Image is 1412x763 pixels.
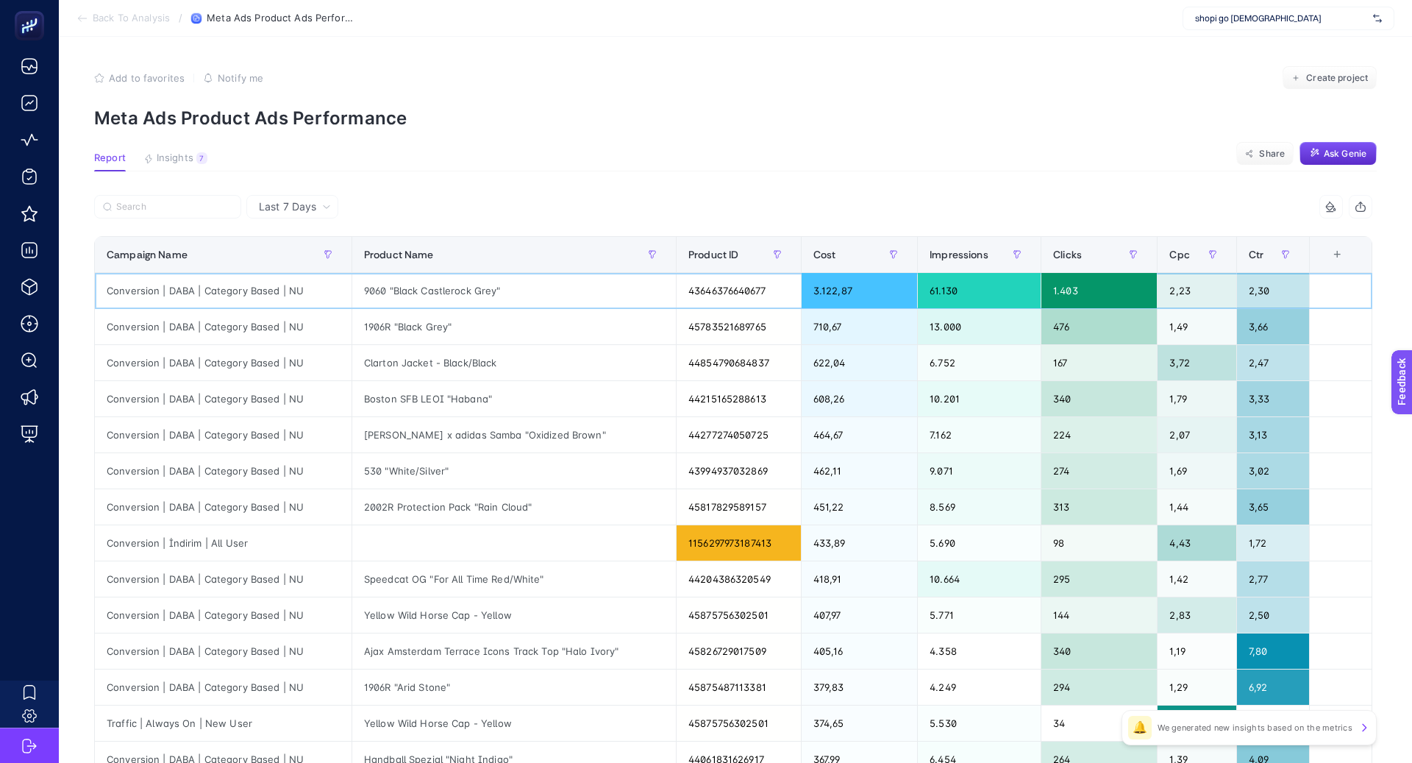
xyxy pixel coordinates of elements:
div: 462,11 [802,453,917,489]
div: 340 [1041,634,1157,669]
div: 1906R "Black Grey" [352,309,676,344]
div: Conversion | DABA | Category Based | NU [95,381,352,416]
div: + [1323,249,1351,260]
div: 313 [1041,489,1157,525]
div: Boston SFB LEOI "Habana" [352,381,676,416]
div: 6,92 [1237,670,1309,705]
div: 1906R "Arid Stone" [352,670,676,705]
div: 1,29 [1158,670,1235,705]
div: 3.122,87 [802,273,917,308]
div: Ajax Amsterdam Terrace Icons Track Top "Halo Ivory" [352,634,676,669]
span: Ask Genie [1324,148,1366,160]
span: Last 7 Days [259,199,316,214]
div: 418,91 [802,561,917,597]
div: 407,97 [802,597,917,633]
div: 6.752 [918,345,1041,380]
div: Conversion | DABA | Category Based | NU [95,345,352,380]
div: 2,30 [1237,273,1309,308]
span: Impressions [930,249,988,260]
div: 530 "White/Silver" [352,453,676,489]
div: 7.162 [918,417,1041,453]
div: 379,83 [802,670,917,705]
div: 340 [1041,381,1157,416]
div: 224 [1041,417,1157,453]
span: / [179,12,182,24]
div: 1,79 [1158,381,1235,416]
div: Conversion | DABA | Category Based | NU [95,489,352,525]
div: 464,67 [802,417,917,453]
div: 7 [196,152,207,164]
div: 2002R Protection Pack "Rain Cloud" [352,489,676,525]
div: 1,72 [1237,525,1309,561]
div: 374,65 [802,706,917,741]
span: Clicks [1053,249,1082,260]
div: 5.690 [918,525,1041,561]
div: 167 [1041,345,1157,380]
div: 3,13 [1237,417,1309,453]
div: 44215165288613 [677,381,801,416]
button: Add to favorites [94,72,185,84]
span: Back To Analysis [93,13,170,24]
div: Yellow Wild Horse Cap - Yellow [352,597,676,633]
div: 45817829589157 [677,489,801,525]
div: 44277274050725 [677,417,801,453]
div: 1156297973187413 [677,525,801,561]
div: Speedcat OG "For All Time Red/White" [352,561,676,597]
div: Conversion | DABA | Category Based | NU [95,597,352,633]
div: 🔔 [1128,716,1152,739]
div: Conversion | İndirim | All User [95,525,352,561]
div: 2,47 [1237,345,1309,380]
div: 7,80 [1237,634,1309,669]
span: Campaign Name [107,249,188,260]
div: 8.569 [918,489,1041,525]
button: Share [1236,142,1294,166]
div: 2,07 [1158,417,1235,453]
div: 4,43 [1158,525,1235,561]
div: 45875756302501 [677,597,801,633]
div: Yellow Wild Horse Cap - Yellow [352,706,676,741]
div: Conversion | DABA | Category Based | NU [95,561,352,597]
div: 3,66 [1237,309,1309,344]
div: 61.130 [918,273,1041,308]
div: 1,42 [1158,561,1235,597]
span: Notify me [218,72,263,84]
div: Conversion | DABA | Category Based | NU [95,417,352,453]
div: Conversion | DABA | Category Based | NU [95,453,352,489]
div: Conversion | DABA | Category Based | NU [95,670,352,705]
div: 11,02 [1158,706,1235,741]
div: 9060 "Black Castlerock Grey" [352,273,676,308]
span: Cpc [1169,249,1189,260]
div: 294 [1041,670,1157,705]
div: 2,83 [1158,597,1235,633]
div: 3,65 [1237,489,1309,525]
div: 1,49 [1158,309,1235,344]
div: 45875756302501 [677,706,801,741]
div: 274 [1041,453,1157,489]
span: Product Name [364,249,434,260]
div: 2,77 [1237,561,1309,597]
div: 1,44 [1158,489,1235,525]
p: Meta Ads Product Ads Performance [94,107,1377,129]
span: Ctr [1249,249,1263,260]
div: 34 [1041,706,1157,741]
div: 1,19 [1158,634,1235,669]
div: 43646376640677 [677,273,801,308]
div: 4.358 [918,634,1041,669]
div: 2,50 [1237,597,1309,633]
span: shopi go [DEMOGRAPHIC_DATA] [1195,13,1367,24]
div: 2,23 [1158,273,1235,308]
div: 1,69 [1158,453,1235,489]
span: Feedback [9,4,56,16]
div: Conversion | DABA | Category Based | NU [95,309,352,344]
div: Traffic | Always On | New User [95,706,352,741]
span: Product ID [688,249,738,260]
div: 622,04 [802,345,917,380]
div: 98 [1041,525,1157,561]
input: Search [116,202,232,213]
button: Ask Genie [1299,142,1377,166]
button: Create project [1283,66,1377,90]
span: Add to favorites [109,72,185,84]
span: Share [1259,148,1285,160]
div: 3,02 [1237,453,1309,489]
img: svg%3e [1373,11,1382,26]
